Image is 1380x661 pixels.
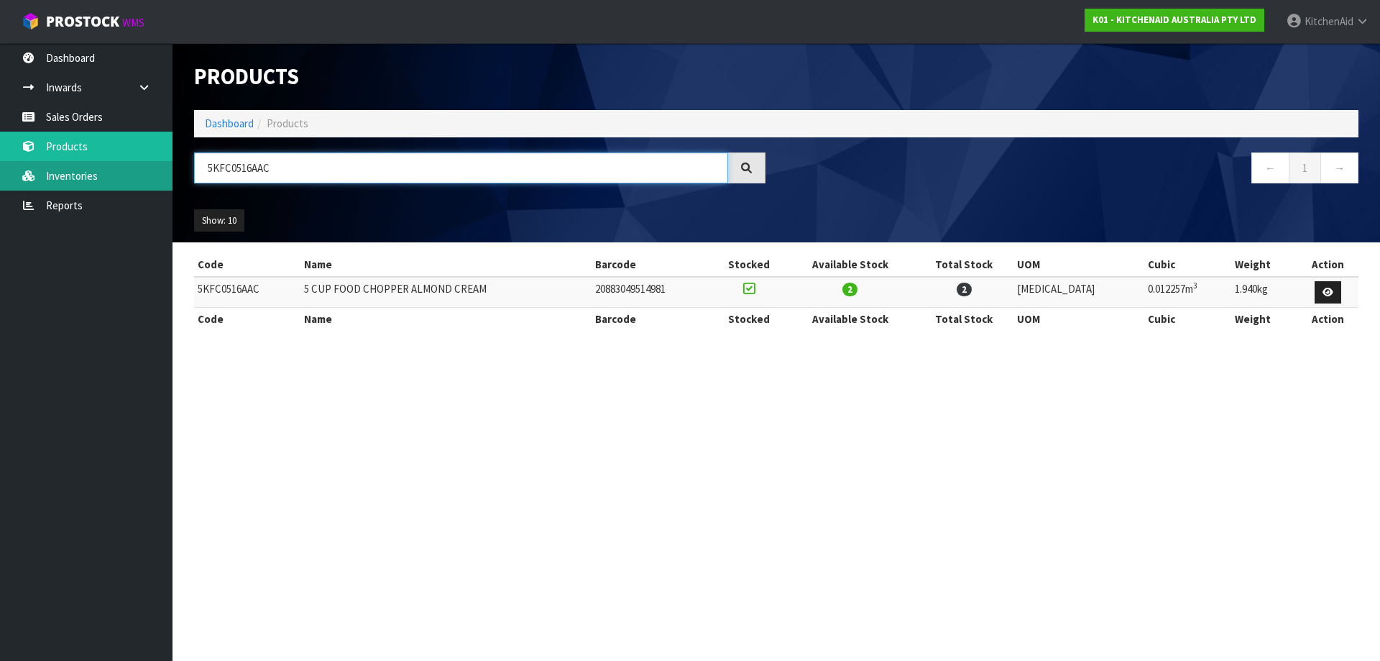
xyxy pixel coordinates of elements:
th: Available Stock [786,253,914,276]
span: 2 [842,283,857,296]
th: UOM [1013,308,1144,331]
span: Products [267,117,308,130]
th: Weight [1231,308,1297,331]
span: 2 [957,283,972,296]
th: Cubic [1144,253,1231,276]
strong: K01 - KITCHENAID AUSTRALIA PTY LTD [1092,14,1256,26]
a: → [1320,152,1358,183]
th: Name [300,308,592,331]
th: Barcode [592,308,711,331]
td: 1.940kg [1231,277,1297,308]
span: ProStock [46,12,119,31]
th: Stocked [711,308,786,331]
td: 20883049514981 [592,277,711,308]
th: Stocked [711,253,786,276]
a: 1 [1289,152,1321,183]
small: WMS [122,16,144,29]
th: Code [194,308,300,331]
img: cube-alt.png [22,12,40,30]
th: Action [1297,308,1358,331]
th: UOM [1013,253,1144,276]
td: [MEDICAL_DATA] [1013,277,1144,308]
th: Cubic [1144,308,1231,331]
nav: Page navigation [787,152,1358,188]
th: Weight [1231,253,1297,276]
h1: Products [194,65,765,88]
th: Code [194,253,300,276]
td: 5 CUP FOOD CHOPPER ALMOND CREAM [300,277,592,308]
td: 5KFC0516AAC [194,277,300,308]
span: KitchenAid [1305,14,1353,28]
td: 0.012257m [1144,277,1231,308]
th: Total Stock [914,253,1013,276]
sup: 3 [1193,281,1197,291]
th: Barcode [592,253,711,276]
th: Total Stock [914,308,1013,331]
th: Action [1297,253,1358,276]
input: Search products [194,152,728,183]
th: Name [300,253,592,276]
th: Available Stock [786,308,914,331]
a: Dashboard [205,117,254,130]
a: ← [1251,152,1289,183]
button: Show: 10 [194,209,244,232]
